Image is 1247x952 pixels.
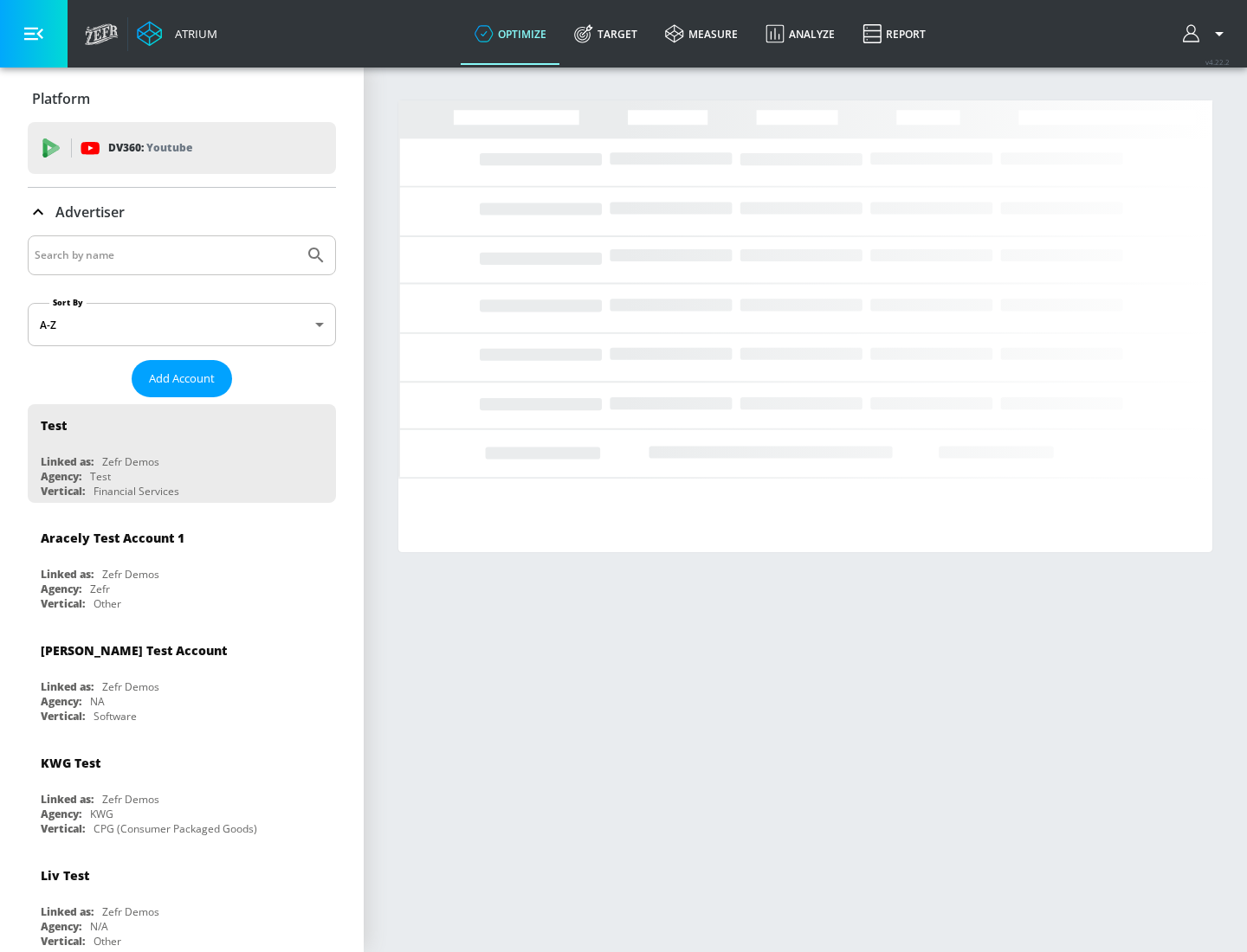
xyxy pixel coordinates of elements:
div: Vertical: [41,484,85,499]
div: Test [41,417,67,434]
div: Other [94,596,121,611]
div: Vertical: [41,821,85,836]
div: Agency: [41,919,81,934]
div: NA [90,694,105,709]
label: Sort By [49,297,87,308]
div: Zefr [90,582,110,596]
div: TestLinked as:Zefr DemosAgency:TestVertical:Financial Services [28,404,336,503]
p: Youtube [146,138,192,157]
div: Zefr Demos [102,679,159,694]
div: [PERSON_NAME] Test AccountLinked as:Zefr DemosAgency:NAVertical:Software [28,629,336,728]
div: Vertical: [41,934,85,949]
input: Search by name [35,244,297,267]
span: v 4.22.2 [1205,57,1230,67]
div: Advertiser [28,188,336,236]
div: Platform [28,74,336,123]
div: Zefr Demos [102,454,159,469]
div: Zefr Demos [102,567,159,582]
div: DV360: Youtube [28,122,336,174]
a: Atrium [137,21,217,47]
a: optimize [461,3,560,65]
div: Linked as: [41,904,94,919]
div: N/A [90,919,108,934]
div: A-Z [28,303,336,346]
div: Agency: [41,582,81,596]
div: Aracely Test Account 1Linked as:Zefr DemosAgency:ZefrVertical:Other [28,517,336,615]
div: Other [94,934,121,949]
p: Advertiser [55,203,125,222]
p: Platform [32,89,90,108]
div: Software [94,709,137,724]
div: KWG Test [41,755,100,771]
div: KWG TestLinked as:Zefr DemosAgency:KWGVertical:CPG (Consumer Packaged Goods) [28,742,336,840]
div: Linked as: [41,679,94,694]
div: [PERSON_NAME] Test Account [41,642,227,659]
div: Agency: [41,807,81,821]
a: Target [560,3,651,65]
a: measure [651,3,752,65]
div: Linked as: [41,792,94,807]
div: Atrium [168,26,217,42]
div: Zefr Demos [102,904,159,919]
div: Test [90,469,111,484]
button: Add Account [132,360,232,397]
div: Financial Services [94,484,179,499]
div: KWG [90,807,113,821]
div: Linked as: [41,454,94,469]
p: DV360: [108,138,192,158]
div: Vertical: [41,709,85,724]
div: Zefr Demos [102,792,159,807]
div: Vertical: [41,596,85,611]
a: Analyze [752,3,849,65]
div: Liv Test [41,867,89,884]
div: CPG (Consumer Packaged Goods) [94,821,257,836]
div: Agency: [41,694,81,709]
span: Add Account [149,369,215,389]
div: Aracely Test Account 1 [41,530,184,546]
div: Agency: [41,469,81,484]
a: Report [849,3,940,65]
div: Linked as: [41,567,94,582]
